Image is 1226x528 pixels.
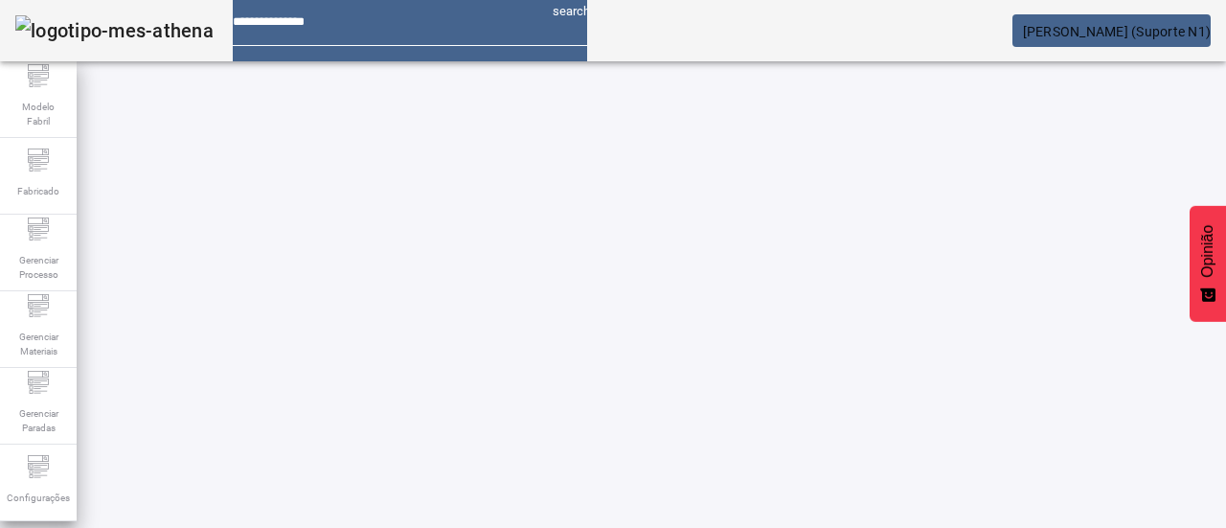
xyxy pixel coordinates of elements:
[19,408,58,433] font: Gerenciar Paradas
[1023,24,1212,39] font: [PERSON_NAME] (Suporte N1)
[1199,225,1215,278] font: Opinião
[17,186,59,196] font: Fabricado
[22,102,55,126] font: Modelo Fabril
[15,15,214,46] img: logotipo-mes-athena
[19,332,58,356] font: Gerenciar Materiais
[1190,206,1226,322] button: Feedback - Mostrar pesquisa
[7,493,70,503] font: Configurações
[19,255,58,280] font: Gerenciar Processo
